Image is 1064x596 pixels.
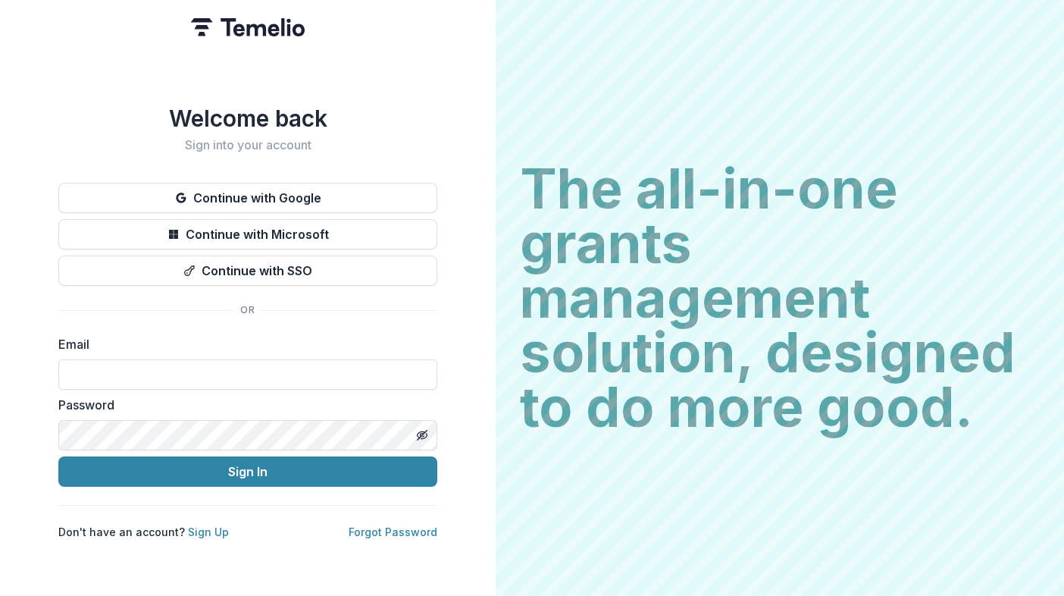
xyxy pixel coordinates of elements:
[58,183,437,213] button: Continue with Google
[58,335,428,353] label: Email
[188,525,229,538] a: Sign Up
[349,525,437,538] a: Forgot Password
[58,105,437,132] h1: Welcome back
[58,256,437,286] button: Continue with SSO
[58,219,437,249] button: Continue with Microsoft
[58,396,428,414] label: Password
[410,423,434,447] button: Toggle password visibility
[191,18,305,36] img: Temelio
[58,138,437,152] h2: Sign into your account
[58,456,437,487] button: Sign In
[58,524,229,540] p: Don't have an account?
